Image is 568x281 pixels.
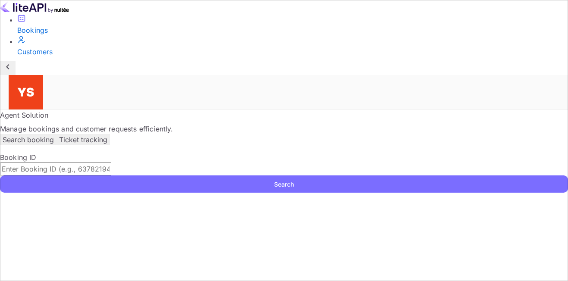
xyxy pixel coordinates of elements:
p: Ticket tracking [59,134,107,145]
p: Search booking [3,134,54,145]
a: Customers [17,35,568,57]
div: Bookings [17,25,568,35]
div: Customers [17,47,568,57]
img: Yandex Support [9,75,43,109]
a: Bookings [17,14,568,35]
